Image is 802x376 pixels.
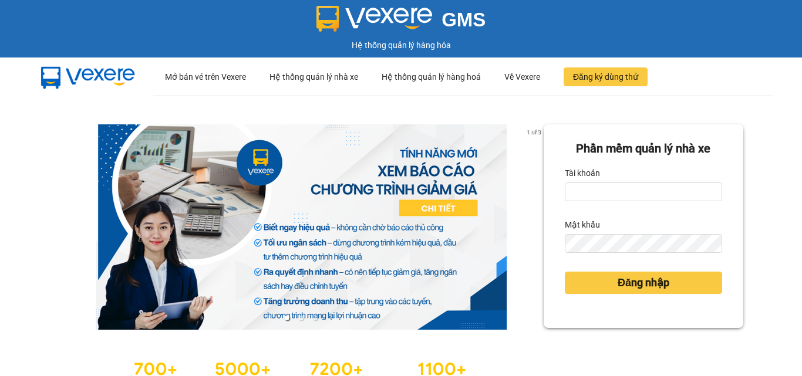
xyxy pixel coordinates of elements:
p: 1 of 3 [523,124,544,140]
label: Tài khoản [565,164,600,182]
span: Đăng nhập [618,275,669,291]
div: Hệ thống quản lý hàng hoá [382,58,481,96]
img: logo 2 [316,6,433,32]
div: Hệ thống quản lý hàng hóa [3,39,799,52]
li: slide item 1 [285,316,289,320]
a: GMS [316,18,486,27]
div: Về Vexere [504,58,540,96]
li: slide item 3 [313,316,318,320]
li: slide item 2 [299,316,304,320]
span: Đăng ký dùng thử [573,70,638,83]
span: GMS [442,9,486,31]
div: Phần mềm quản lý nhà xe [565,140,722,158]
button: previous slide / item [59,124,75,330]
button: Đăng nhập [565,272,722,294]
div: Mở bán vé trên Vexere [165,58,246,96]
img: mbUUG5Q.png [29,57,147,96]
div: Hệ thống quản lý nhà xe [269,58,358,96]
button: Đăng ký dùng thử [564,67,648,86]
button: next slide / item [527,124,544,330]
input: Tài khoản [565,182,722,201]
label: Mật khẩu [565,215,600,234]
input: Mật khẩu [565,234,722,253]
